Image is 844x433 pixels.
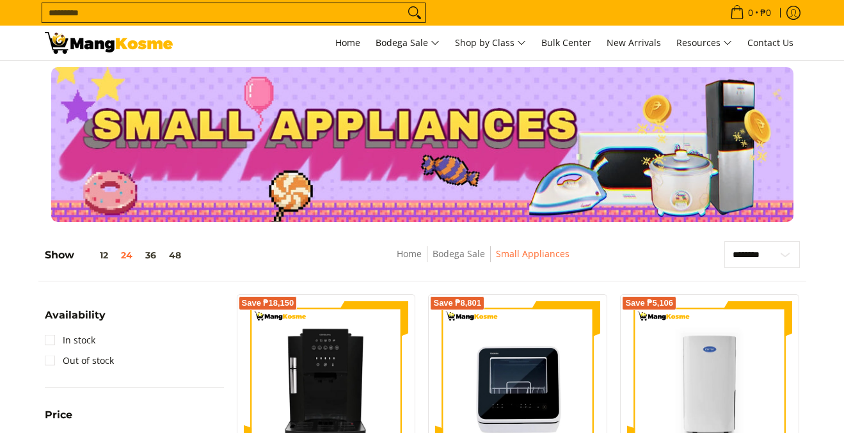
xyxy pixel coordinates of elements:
[541,36,591,49] span: Bulk Center
[376,35,440,51] span: Bodega Sale
[670,26,738,60] a: Resources
[335,36,360,49] span: Home
[45,410,72,420] span: Price
[758,8,773,17] span: ₱0
[397,248,422,260] a: Home
[433,299,481,307] span: Save ₱8,801
[115,250,139,260] button: 24
[625,299,673,307] span: Save ₱5,106
[163,250,187,260] button: 48
[45,330,95,350] a: In stock
[369,26,446,60] a: Bodega Sale
[496,248,569,260] a: Small Appliances
[676,35,732,51] span: Resources
[45,32,173,54] img: Small Appliances l Mang Kosme: Home Appliances Warehouse Sale
[45,310,106,330] summary: Open
[741,26,800,60] a: Contact Us
[45,310,106,320] span: Availability
[45,350,114,371] a: Out of stock
[600,26,667,60] a: New Arrivals
[535,26,598,60] a: Bulk Center
[303,246,663,275] nav: Breadcrumbs
[45,410,72,430] summary: Open
[74,250,115,260] button: 12
[139,250,163,260] button: 36
[746,8,755,17] span: 0
[455,35,526,51] span: Shop by Class
[747,36,793,49] span: Contact Us
[45,249,187,262] h5: Show
[449,26,532,60] a: Shop by Class
[607,36,661,49] span: New Arrivals
[242,299,294,307] span: Save ₱18,150
[404,3,425,22] button: Search
[726,6,775,20] span: •
[329,26,367,60] a: Home
[186,26,800,60] nav: Main Menu
[433,248,485,260] a: Bodega Sale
